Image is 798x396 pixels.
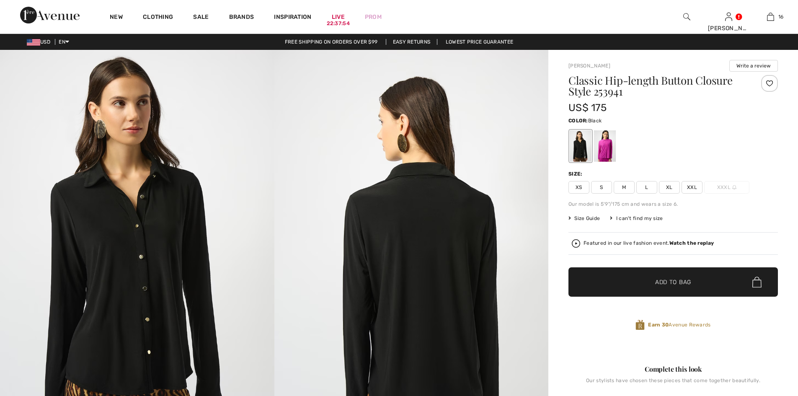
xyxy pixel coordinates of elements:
[568,267,778,297] button: Add to Bag
[750,12,791,22] a: 16
[704,181,749,194] span: XXXL
[767,12,774,22] img: My Bag
[778,13,784,21] span: 16
[708,24,749,33] div: [PERSON_NAME]
[725,12,732,22] img: My Info
[568,215,600,222] span: Size Guide
[732,185,736,189] img: ring-m.svg
[27,39,54,45] span: USD
[327,20,350,28] div: 22:37:54
[745,333,790,354] iframe: Opens a widget where you can chat to one of our agents
[278,39,385,45] a: Free shipping on orders over $99
[683,12,690,22] img: search the website
[594,130,616,162] div: Cosmos
[636,181,657,194] span: L
[648,322,669,328] strong: Earn 30
[365,13,382,21] a: Prom
[229,13,254,22] a: Brands
[610,215,663,222] div: I can't find my size
[588,118,602,124] span: Black
[568,200,778,208] div: Our model is 5'9"/175 cm and wears a size 6.
[568,170,584,178] div: Size:
[20,7,80,23] img: 1ère Avenue
[110,13,123,22] a: New
[27,39,40,46] img: US Dollar
[669,240,714,246] strong: Watch the replay
[568,181,589,194] span: XS
[725,13,732,21] a: Sign In
[648,321,710,329] span: Avenue Rewards
[568,75,743,97] h1: Classic Hip-length Button Closure Style 253941
[591,181,612,194] span: S
[332,13,345,21] a: Live22:37:54
[568,364,778,374] div: Complete this look
[568,63,610,69] a: [PERSON_NAME]
[439,39,520,45] a: Lowest Price Guarantee
[572,239,580,248] img: Watch the replay
[614,181,635,194] span: M
[386,39,438,45] a: Easy Returns
[568,102,607,114] span: US$ 175
[568,378,778,390] div: Our stylists have chosen these pieces that come together beautifully.
[143,13,173,22] a: Clothing
[568,118,588,124] span: Color:
[584,241,714,246] div: Featured in our live fashion event.
[659,181,680,194] span: XL
[570,130,591,162] div: Black
[274,13,311,22] span: Inspiration
[752,277,762,287] img: Bag.svg
[655,278,691,287] span: Add to Bag
[635,319,645,331] img: Avenue Rewards
[682,181,702,194] span: XXL
[729,60,778,72] button: Write a review
[193,13,209,22] a: Sale
[59,39,69,45] span: EN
